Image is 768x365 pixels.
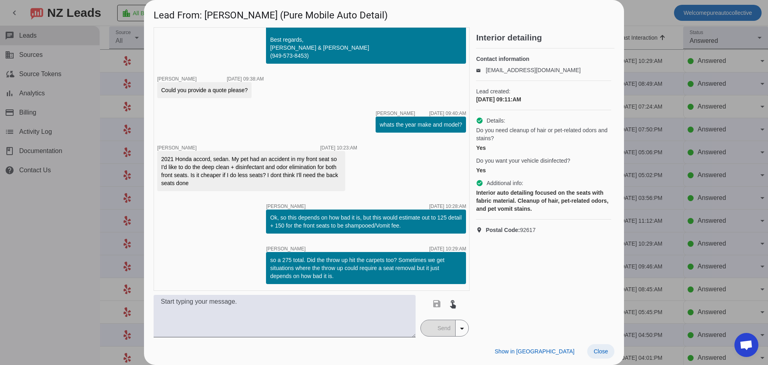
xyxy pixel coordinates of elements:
[476,68,486,72] mat-icon: email
[266,246,306,251] span: [PERSON_NAME]
[486,67,580,73] a: [EMAIL_ADDRESS][DOMAIN_NAME]
[476,55,611,63] h4: Contact information
[476,117,483,124] mat-icon: check_circle
[270,214,462,230] div: Ok, so this depends on how bad it is, but this would estimate out to 125 detail + 150 for the fro...
[227,77,264,81] div: [DATE] 09:38:AM
[448,299,458,309] mat-icon: touch_app
[476,95,611,103] div: [DATE] 09:11:AM
[161,86,248,94] div: Could you provide a quote please?
[429,204,466,209] div: [DATE] 10:28:AM
[161,155,341,187] div: 2021 Honda accord, sedan. My pet had an accident in my front seat so I'd like to do the deep clea...
[734,333,758,357] div: Open chat
[476,34,614,42] h2: Interior detailing
[476,87,611,95] span: Lead created:
[380,121,462,129] div: whats the year make and model?
[266,204,306,209] span: [PERSON_NAME]
[476,179,483,187] mat-icon: check_circle
[270,256,462,280] div: so a 275 total. Did the throw up hit the carpets too? Sometimes we get situations where the throw...
[476,126,611,142] span: Do you need cleanup of hair or pet-related odors and stains?
[587,344,614,359] button: Close
[486,227,520,233] strong: Postal Code:
[376,111,415,116] span: [PERSON_NAME]
[476,166,611,174] div: Yes
[157,76,197,82] span: [PERSON_NAME]
[594,348,608,355] span: Close
[157,145,197,151] span: [PERSON_NAME]
[429,246,466,251] div: [DATE] 10:29:AM
[320,145,357,150] div: [DATE] 10:23:AM
[476,189,611,213] div: Interior auto detailing focused on the seats with fabric material. Cleanup of hair, pet-related o...
[486,179,523,187] span: Additional info:
[488,344,581,359] button: Show in [GEOGRAPHIC_DATA]
[476,144,611,152] div: Yes
[476,157,570,165] span: Do you want your vehicle disinfected?
[486,226,536,234] span: 92617
[457,324,467,333] mat-icon: arrow_drop_down
[429,111,466,116] div: [DATE] 09:40:AM
[495,348,574,355] span: Show in [GEOGRAPHIC_DATA]
[486,117,505,125] span: Details:
[476,227,486,233] mat-icon: location_on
